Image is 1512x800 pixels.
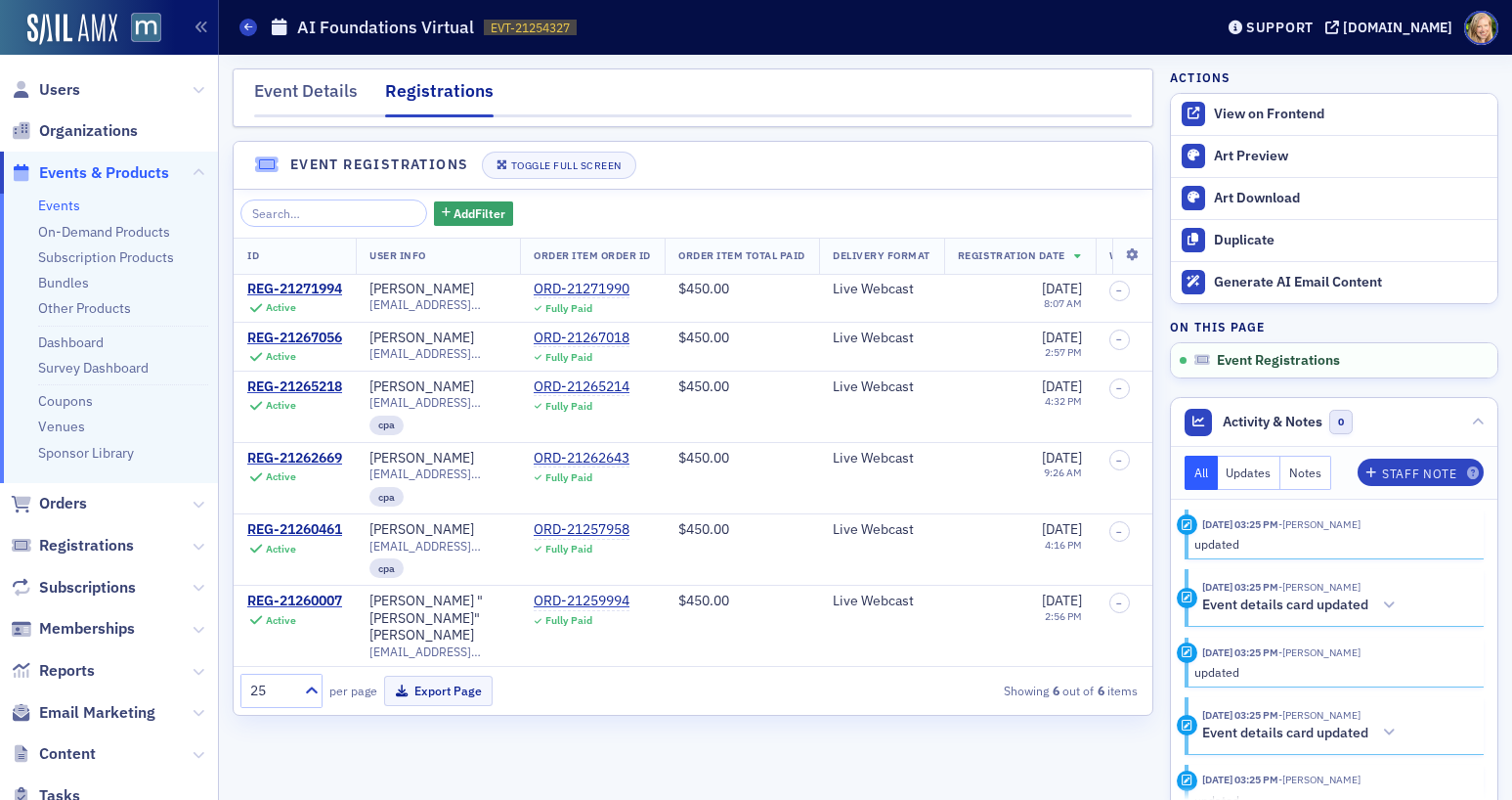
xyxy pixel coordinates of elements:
[38,359,149,377] a: Survey Dashboard
[534,450,629,467] div: ORD-21262643
[240,200,427,227] input: Search…
[1042,592,1082,609] span: [DATE]
[534,521,629,539] a: ORD-21257958
[1170,318,1498,335] h4: On this page
[11,162,169,184] a: Events & Products
[290,155,469,175] h4: Event Registrations
[11,493,87,514] a: Orders
[1202,596,1403,616] button: Event details card updated
[39,660,95,682] span: Reports
[1109,248,1262,262] span: With Printed E-Materials
[678,329,729,346] span: $450.00
[39,618,135,640] span: Memberships
[545,400,592,413] div: Fully Paid
[39,493,87,514] span: Orders
[1278,773,1361,786] span: Dee Sullivan
[545,543,592,556] div: Fully Paid
[266,350,296,363] div: Active
[369,395,506,410] span: [EMAIL_ADDRESS][DOMAIN_NAME]
[833,281,930,298] div: Live Webcast
[1177,514,1197,535] div: Update
[534,281,629,298] div: ORD-21271990
[369,378,474,396] a: [PERSON_NAME]
[247,330,342,347] a: REG-21267056
[534,248,651,262] span: Order Item Order ID
[369,467,506,481] span: [EMAIL_ADDRESS][DOMAIN_NAME]
[38,418,85,435] a: Venues
[1246,19,1314,36] div: Support
[1049,682,1062,699] strong: 6
[958,248,1065,262] span: Registration Date
[247,521,342,539] a: REG-21260461
[11,743,96,765] a: Content
[1202,517,1278,531] time: 8/4/2025 03:25 PM
[1116,382,1122,394] span: –
[38,299,131,317] a: Other Products
[1464,11,1498,45] span: Profile
[266,543,296,556] div: Active
[369,644,506,659] span: [EMAIL_ADDRESS][DOMAIN_NAME]
[1116,333,1122,345] span: –
[491,20,570,36] span: EVT-21254327
[1280,456,1331,490] button: Notes
[534,330,629,347] div: ORD-21267018
[369,346,506,361] span: [EMAIL_ADDRESS][DOMAIN_NAME]
[1382,468,1456,479] div: Staff Note
[1094,682,1107,699] strong: 6
[1042,329,1082,346] span: [DATE]
[1044,296,1082,310] time: 8:07 AM
[534,378,629,396] a: ORD-21265214
[38,248,174,266] a: Subscription Products
[27,14,117,45] img: SailAMX
[247,378,342,396] a: REG-21265218
[369,593,506,644] a: [PERSON_NAME] "[PERSON_NAME]" [PERSON_NAME]
[369,330,474,347] a: [PERSON_NAME]
[1218,456,1281,490] button: Updates
[369,521,474,539] a: [PERSON_NAME]
[1202,645,1278,659] time: 8/4/2025 03:25 PM
[1171,261,1497,303] button: Generate AI Email Content
[39,162,169,184] span: Events & Products
[1202,725,1368,742] h5: Event details card updated
[833,450,930,467] div: Live Webcast
[1177,588,1197,608] div: Activity
[1045,609,1082,623] time: 2:56 PM
[1214,274,1488,291] div: Generate AI Email Content
[1171,94,1497,135] a: View on Frontend
[545,614,592,627] div: Fully Paid
[1325,21,1459,34] button: [DOMAIN_NAME]
[369,487,404,507] div: cpa
[1278,580,1361,594] span: Dee Sullivan
[1177,643,1197,663] div: Update
[39,535,134,556] span: Registrations
[454,204,505,222] span: Add Filter
[545,351,592,364] div: Fully Paid
[482,152,636,179] button: Toggle Full Screen
[1223,412,1322,432] span: Activity & Notes
[250,681,293,701] div: 25
[11,577,136,599] a: Subscriptions
[247,450,342,467] a: REG-21262669
[1329,410,1354,434] span: 0
[1214,232,1488,249] div: Duplicate
[1194,535,1471,553] div: updated
[384,676,493,706] button: Export Page
[385,78,494,117] div: Registrations
[534,593,629,610] a: ORD-21259994
[247,593,342,610] div: REG-21260007
[1042,378,1082,395] span: [DATE]
[247,281,342,298] a: REG-21271994
[38,274,89,291] a: Bundles
[678,592,729,609] span: $450.00
[1343,19,1452,36] div: [DOMAIN_NAME]
[329,682,377,699] label: per page
[1042,280,1082,297] span: [DATE]
[1116,455,1122,467] span: –
[369,450,474,467] a: [PERSON_NAME]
